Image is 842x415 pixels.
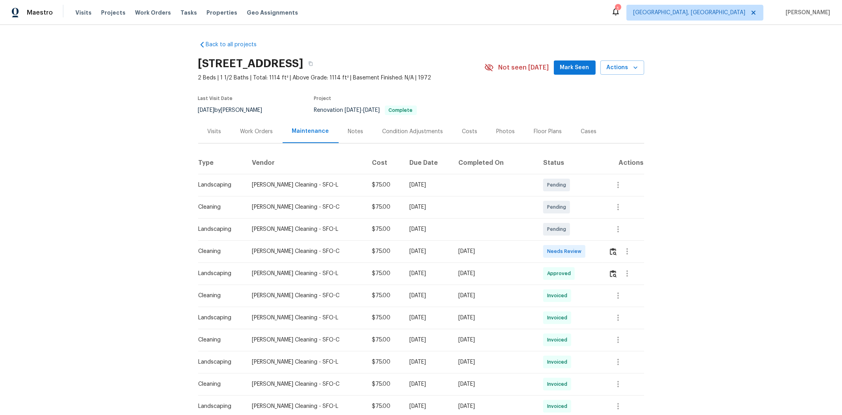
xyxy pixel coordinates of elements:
div: [DATE] [409,402,446,410]
div: [PERSON_NAME] Cleaning - SFO-L [252,402,359,410]
div: [PERSON_NAME] Cleaning - SFO-L [252,314,359,322]
div: [PERSON_NAME] Cleaning - SFO-L [252,358,359,366]
div: Cleaning [199,247,240,255]
div: [PERSON_NAME] Cleaning - SFO-L [252,270,359,277]
th: Due Date [403,152,452,174]
div: Condition Adjustments [383,128,443,136]
div: Cleaning [199,336,240,344]
th: Cost [366,152,403,174]
div: Maintenance [292,127,329,135]
span: Complete [386,108,416,113]
div: [DATE] [458,336,530,344]
div: Photos [497,128,515,136]
div: Floor Plans [534,128,562,136]
span: [DATE] [364,108,380,113]
div: Cases [581,128,597,136]
div: $75.00 [372,402,397,410]
div: [DATE] [409,314,446,322]
div: [PERSON_NAME] Cleaning - SFO-C [252,247,359,255]
span: Needs Review [547,247,585,255]
span: Invoiced [547,292,570,300]
div: [DATE] [409,247,446,255]
div: Costs [462,128,478,136]
div: $75.00 [372,292,397,300]
div: Cleaning [199,203,240,211]
div: Landscaping [199,402,240,410]
span: 2 Beds | 1 1/2 Baths | Total: 1114 ft² | Above Grade: 1114 ft² | Basement Finished: N/A | 1972 [198,74,484,82]
div: [PERSON_NAME] Cleaning - SFO-L [252,225,359,233]
span: Invoiced [547,314,570,322]
div: [PERSON_NAME] Cleaning - SFO-C [252,292,359,300]
img: Review Icon [610,248,617,255]
div: [DATE] [409,358,446,366]
span: Mark Seen [560,63,589,73]
div: $75.00 [372,380,397,388]
div: $75.00 [372,270,397,277]
div: [DATE] [458,314,530,322]
span: [GEOGRAPHIC_DATA], [GEOGRAPHIC_DATA] [633,9,745,17]
div: [DATE] [409,203,446,211]
div: $75.00 [372,203,397,211]
div: [DATE] [458,270,530,277]
h2: [STREET_ADDRESS] [198,60,304,68]
div: by [PERSON_NAME] [198,106,272,115]
div: [DATE] [409,380,446,388]
span: Approved [547,270,574,277]
div: Work Orders [240,128,273,136]
span: [PERSON_NAME] [782,9,830,17]
div: $75.00 [372,358,397,366]
span: Actions [607,63,638,73]
span: Invoiced [547,358,570,366]
div: [PERSON_NAME] Cleaning - SFO-L [252,181,359,189]
th: Actions [602,152,644,174]
button: Actions [600,60,644,75]
th: Status [537,152,602,174]
div: [DATE] [458,402,530,410]
button: Copy Address [304,57,318,71]
span: Maestro [27,9,53,17]
span: Pending [547,225,569,233]
div: $75.00 [372,181,397,189]
span: Invoiced [547,380,570,388]
span: Pending [547,203,569,211]
div: [PERSON_NAME] Cleaning - SFO-C [252,380,359,388]
div: Landscaping [199,314,240,322]
div: $75.00 [372,314,397,322]
div: [DATE] [409,336,446,344]
div: Landscaping [199,181,240,189]
button: Review Icon [609,242,618,261]
div: [DATE] [458,292,530,300]
div: $75.00 [372,336,397,344]
span: Invoiced [547,402,570,410]
div: Landscaping [199,358,240,366]
img: Review Icon [610,270,617,277]
div: [PERSON_NAME] Cleaning - SFO-C [252,336,359,344]
div: [DATE] [458,247,530,255]
div: Landscaping [199,225,240,233]
span: Project [314,96,332,101]
div: [DATE] [409,292,446,300]
span: Visits [75,9,92,17]
span: - [345,108,380,113]
span: Geo Assignments [247,9,298,17]
div: [DATE] [458,358,530,366]
span: Invoiced [547,336,570,344]
span: Work Orders [135,9,171,17]
th: Completed On [452,152,536,174]
th: Type [198,152,246,174]
div: [DATE] [409,225,446,233]
a: Back to all projects [198,41,274,49]
span: Renovation [314,108,417,113]
span: [DATE] [345,108,362,113]
span: Not seen [DATE] [499,64,549,72]
div: [DATE] [409,270,446,277]
div: Landscaping [199,270,240,277]
div: Cleaning [199,380,240,388]
span: [DATE] [198,108,215,113]
div: $75.00 [372,247,397,255]
div: Notes [348,128,364,136]
div: [DATE] [409,181,446,189]
div: $75.00 [372,225,397,233]
span: Projects [101,9,126,17]
div: Visits [208,128,221,136]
